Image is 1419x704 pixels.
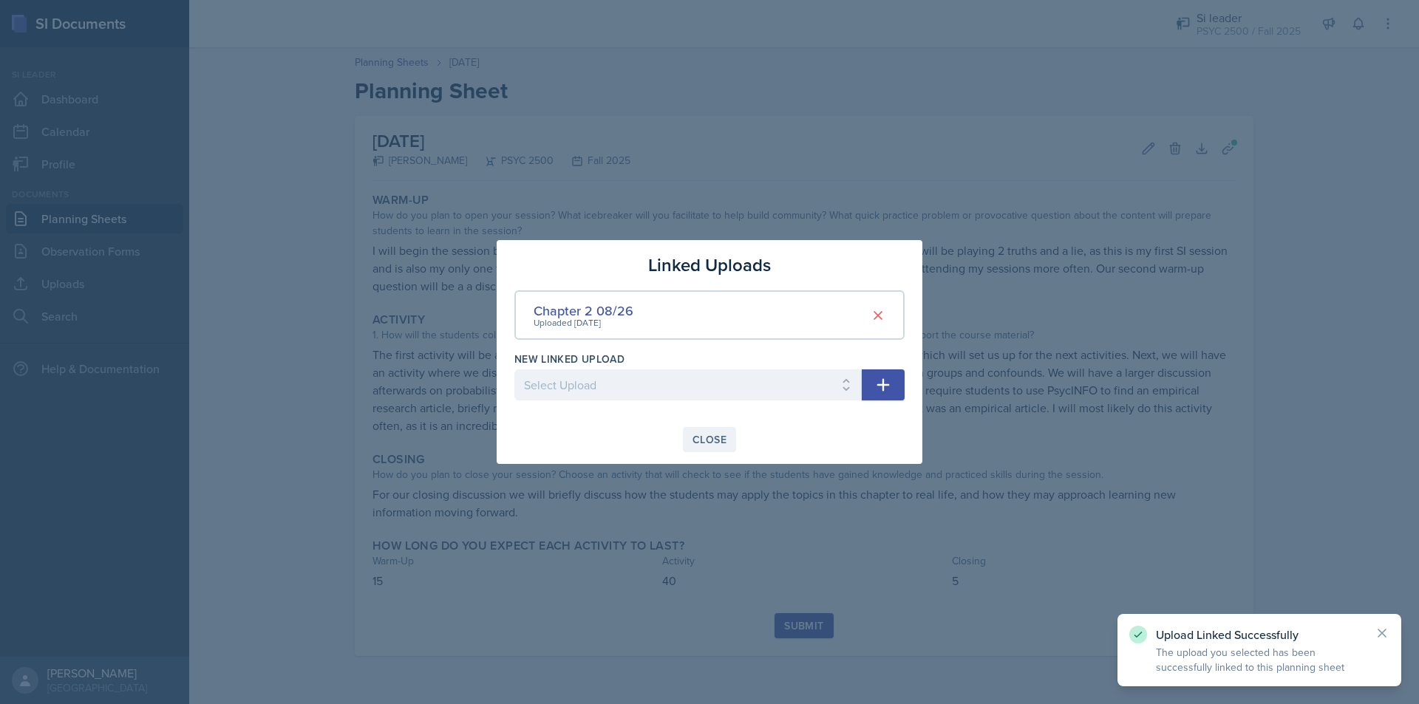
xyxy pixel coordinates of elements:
[534,301,633,321] div: Chapter 2 08/26
[534,316,633,329] div: Uploaded [DATE]
[1156,627,1363,642] p: Upload Linked Successfully
[1156,645,1363,674] p: The upload you selected has been successfully linked to this planning sheet
[683,427,736,452] button: Close
[648,252,771,278] h3: Linked Uploads
[514,352,625,366] label: New Linked Upload
[693,434,726,445] div: Close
